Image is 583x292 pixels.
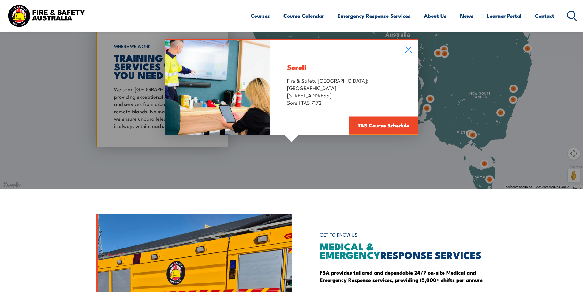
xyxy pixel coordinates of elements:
a: Contact [535,8,554,24]
span: MEDICAL & EMERGENCY [320,238,380,262]
p: Fire & Safety [GEOGRAPHIC_DATA]: [GEOGRAPHIC_DATA] [STREET_ADDRESS] Sorell TAS 7172 [287,76,401,106]
a: About Us [424,8,447,24]
a: Learner Portal [487,8,521,24]
img: A learner in a classroom using a tablet for digital learning and a trainer showing evacuation pla... [165,40,270,135]
strong: FSA provides tailored and dependable 24/7 on-site Medical and Emergency Response services, provid... [320,268,483,284]
a: News [460,8,473,24]
h2: RESPONSE SERVICES [320,242,488,259]
a: TAS Course Schedule [349,116,418,135]
a: Emergency Response Services [338,8,410,24]
a: Courses [251,8,270,24]
h3: Sorell [287,63,401,70]
a: Course Calendar [283,8,324,24]
h6: GET TO KNOW US [320,229,488,241]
